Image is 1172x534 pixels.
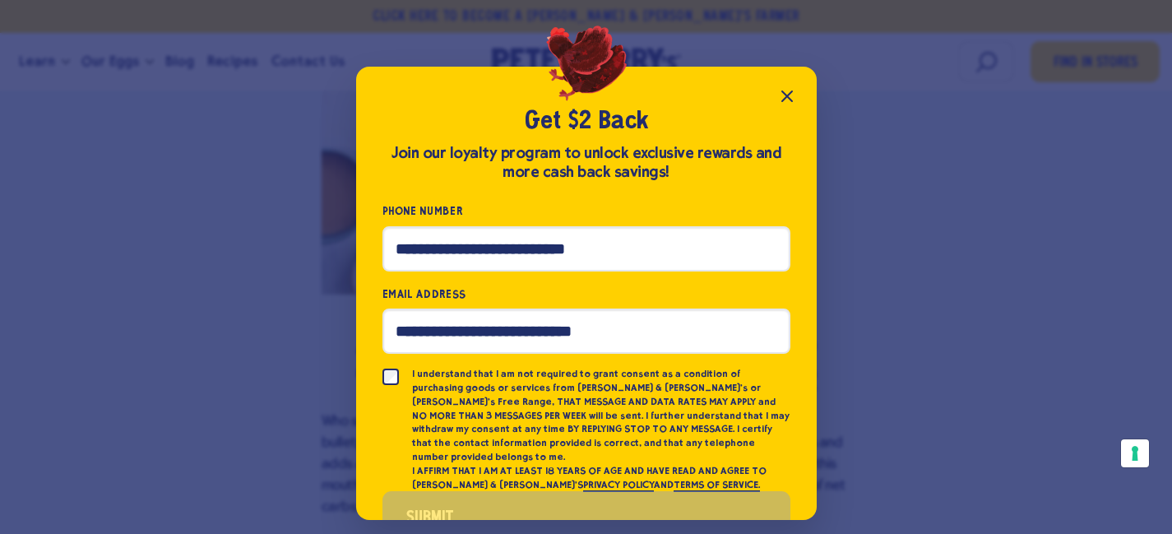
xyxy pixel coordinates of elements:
[382,285,790,304] label: Email Address
[771,80,804,113] button: Close popup
[382,106,790,137] h2: Get $2 Back
[1121,439,1149,467] button: Your consent preferences for tracking technologies
[674,479,760,492] a: TERMS OF SERVICE.
[382,144,790,182] div: Join our loyalty program to unlock exclusive rewards and more cash back savings!
[412,464,790,492] p: I AFFIRM THAT I AM AT LEAST 18 YEARS OF AGE AND HAVE READ AND AGREE TO [PERSON_NAME] & [PERSON_NA...
[412,367,790,464] p: I understand that I am not required to grant consent as a condition of purchasing goods or servic...
[583,479,654,492] a: PRIVACY POLICY
[382,369,399,385] input: I understand that I am not required to grant consent as a condition of purchasing goods or servic...
[382,202,790,221] label: Phone Number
